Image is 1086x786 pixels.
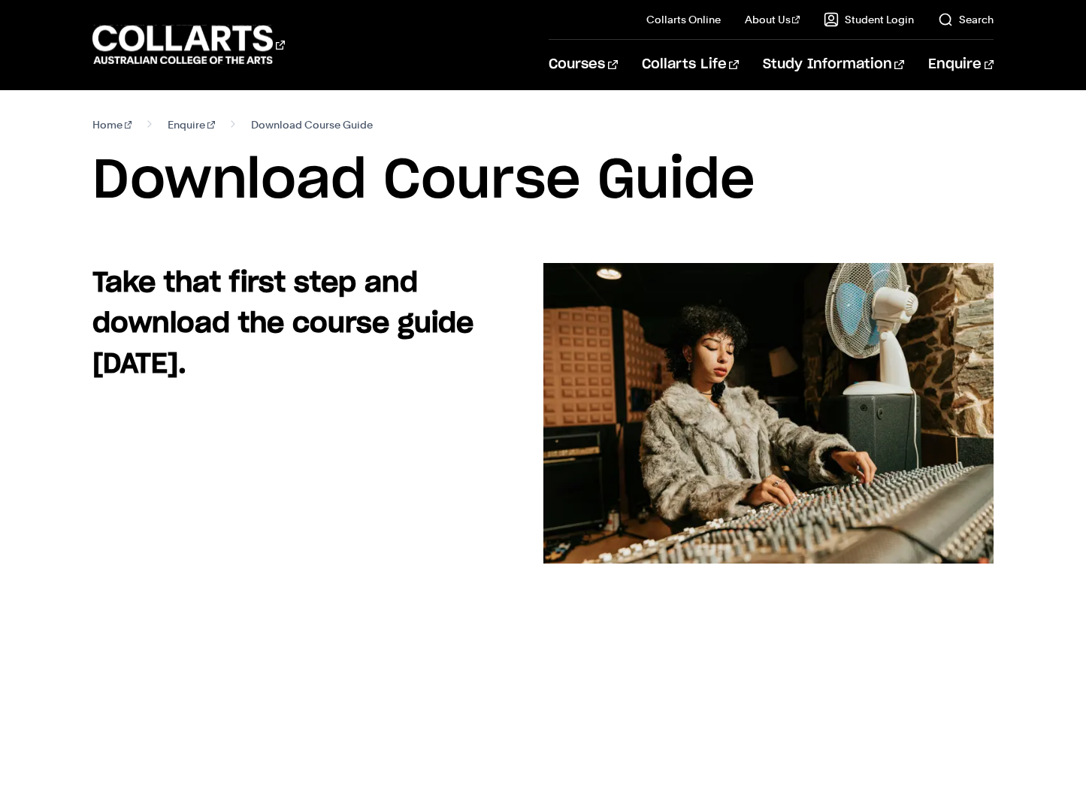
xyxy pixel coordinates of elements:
a: Collarts Life [642,40,739,89]
a: Enquire [168,114,215,135]
a: Collarts Online [646,12,721,27]
a: Student Login [824,12,914,27]
a: Home [92,114,132,135]
h1: Download Course Guide [92,147,994,215]
a: Enquire [928,40,994,89]
div: Go to homepage [92,23,285,66]
a: About Us [745,12,800,27]
strong: Take that first step and download the course guide [DATE]. [92,270,473,378]
a: Courses [549,40,617,89]
a: Search [938,12,994,27]
a: Study Information [763,40,904,89]
span: Download Course Guide [251,114,373,135]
